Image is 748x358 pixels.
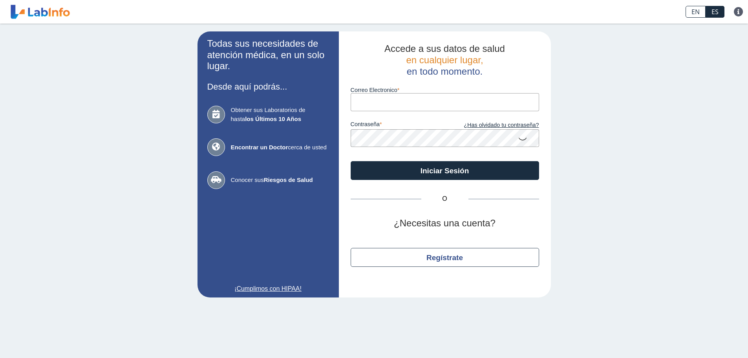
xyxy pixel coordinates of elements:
h2: ¿Necesitas una cuenta? [351,218,539,229]
a: ¡Cumplimos con HIPAA! [207,284,329,294]
span: Obtener sus Laboratorios de hasta [231,106,329,123]
label: Correo Electronico [351,87,539,93]
span: Conocer sus [231,176,329,185]
a: ¿Has olvidado tu contraseña? [445,121,539,130]
a: EN [686,6,706,18]
a: ES [706,6,724,18]
h3: Desde aquí podrás... [207,82,329,92]
span: cerca de usted [231,143,329,152]
span: en cualquier lugar, [406,55,483,65]
b: los Últimos 10 Años [245,116,301,122]
span: en todo momento. [407,66,483,77]
h2: Todas sus necesidades de atención médica, en un solo lugar. [207,38,329,72]
span: Accede a sus datos de salud [384,43,505,54]
b: Riesgos de Salud [264,176,313,183]
span: O [421,194,468,204]
label: contraseña [351,121,445,130]
button: Iniciar Sesión [351,161,539,180]
b: Encontrar un Doctor [231,144,288,151]
button: Regístrate [351,248,539,267]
